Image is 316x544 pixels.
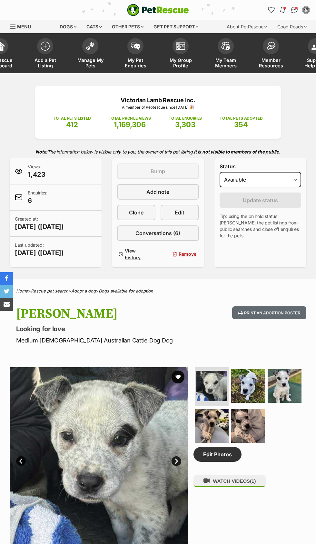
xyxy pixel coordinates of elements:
img: chat-41dd97257d64d25036548639549fe6c8038ab92f7586957e7f3b1b290dea8141.svg [291,7,298,13]
span: Add a Pet Listing [31,57,60,68]
span: Remove [179,251,196,257]
a: View history [117,246,155,262]
button: Remove [161,246,199,262]
div: Good Reads [273,20,311,33]
span: Bump [151,167,165,175]
img: Photo of Winston [268,369,301,403]
p: Tip: using the on hold status [PERSON_NAME] the pet listings from public searches and close off e... [220,213,301,239]
span: [DATE] ([DATE]) [15,248,64,257]
p: Views: [28,163,45,179]
a: My Pet Enquiries [113,35,158,73]
p: TOTAL PETS ADOPTED [220,115,262,121]
span: 3,303 [175,120,195,129]
div: Other pets [107,20,148,33]
span: Conversations (6) [135,229,180,237]
span: Manage My Pets [76,57,105,68]
p: Enquiries: [28,190,47,205]
span: 354 [234,120,248,129]
p: TOTAL ENQUIRIES [169,115,202,121]
span: Member Resources [256,57,285,68]
div: About PetRescue [222,20,272,33]
img: pet-enquiries-icon-7e3ad2cf08bfb03b45e93fb7055b45f3efa6380592205ae92323e6603595dc1f.svg [131,43,140,50]
strong: Note: [35,149,47,154]
span: 1,169,306 [114,120,146,129]
a: Menu [10,20,35,32]
span: [DATE] ([DATE]) [15,222,64,231]
p: Medium [DEMOGRAPHIC_DATA] Australian Cattle Dog Dog [16,336,194,345]
img: member-resources-icon-8e73f808a243e03378d46382f2149f9095a855e16c252ad45f914b54edf8863c.svg [266,42,275,50]
a: My Team Members [203,35,248,73]
p: Looking for love [16,324,194,333]
span: My Group Profile [166,57,195,68]
p: Last updated: [15,242,64,257]
a: Clone [117,205,155,220]
img: group-profile-icon-3fa3cf56718a62981997c0bc7e787c4b2cf8bcc04b72c1350f741eb67cf2f40e.svg [176,42,185,50]
a: Dogs available for adoption [99,288,153,293]
a: Adopt a dog [71,288,96,293]
button: Notifications [278,5,288,15]
a: Next [172,456,181,466]
label: Status [220,163,301,169]
button: WATCH VIDEOS(1) [193,475,266,487]
a: Manage My Pets [68,35,113,73]
span: Update status [243,196,278,204]
p: The information below is visible only to you, the owner of this pet listing. [10,145,306,158]
span: My Pet Enquiries [121,57,150,68]
a: Edit [161,205,199,220]
img: Photo of Winston [231,369,265,403]
p: Victorian Lamb Rescue Inc. [44,96,272,104]
a: Member Resources [248,35,293,73]
span: Add note [146,188,169,196]
a: Conversations [289,5,300,15]
img: add-pet-listing-icon-0afa8454b4691262ce3f59096e99ab1cd57d4a30225e0717b998d2c9b9846f56.svg [41,42,50,51]
button: Print an adoption poster [232,306,306,320]
span: (1) [250,478,256,484]
a: PetRescue [127,4,189,16]
ul: Account quick links [266,5,311,15]
a: Rescue pet search [31,288,68,293]
span: 1,423 [28,170,45,179]
img: team-members-icon-5396bd8760b3fe7c0b43da4ab00e1e3bb1a5d9ba89233759b79545d2d3fc5d0d.svg [221,42,230,50]
button: My account [301,5,311,15]
span: View history [125,247,153,261]
a: Conversations (6) [117,225,199,241]
img: manage-my-pets-icon-02211641906a0b7f246fdf0571729dbe1e7629f14944591b6c1af311fb30b64b.svg [86,42,95,50]
h1: [PERSON_NAME] [16,306,194,321]
a: Prev [16,456,26,466]
button: Bump [117,163,199,179]
a: Favourites [266,5,276,15]
a: Add a Pet Listing [23,35,68,73]
span: 6 [28,196,47,205]
button: favourite [172,371,184,383]
img: Photo of Winston [196,371,227,401]
span: Clone [129,209,143,216]
div: Dogs [55,20,81,33]
p: TOTAL PROFILE VIEWS [109,115,151,121]
div: Get pet support [149,20,203,33]
button: Update status [220,193,301,208]
span: My Team Members [211,57,240,68]
p: Created at: [15,216,64,231]
span: 412 [66,120,78,129]
a: Add note [117,184,199,200]
img: Victorian Lamb Rescue profile pic [303,7,309,13]
div: Cats [82,20,106,33]
img: Photo of Winston [231,409,265,443]
strong: It is not visible to members of the public. [194,149,281,154]
span: Edit [175,209,184,216]
a: My Group Profile [158,35,203,73]
img: logo-e224e6f780fb5917bec1dbf3a21bbac754714ae5b6737aabdf751b685950b380.svg [127,4,189,16]
a: Edit Photos [193,447,242,462]
img: notifications-46538b983faf8c2785f20acdc204bb7945ddae34d4c08c2a6579f10ce5e182be.svg [280,7,285,13]
p: TOTAL PETS LISTED [54,115,91,121]
span: Menu [17,24,31,29]
a: Home [16,288,28,293]
p: A member of PetRescue since [DATE] 🎉 [44,104,272,110]
img: Photo of Winston [195,409,229,443]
